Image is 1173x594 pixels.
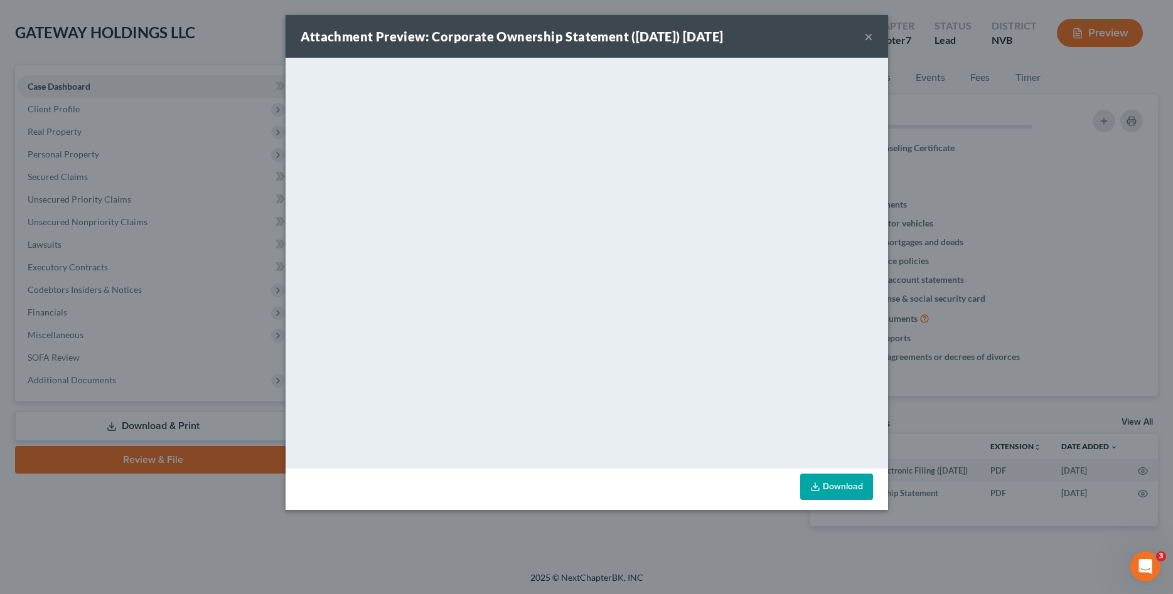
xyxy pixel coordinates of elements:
iframe: Intercom live chat [1130,551,1160,581]
button: × [864,29,873,44]
a: Download [800,474,873,500]
iframe: <object ng-attr-data='[URL][DOMAIN_NAME]' type='application/pdf' width='100%' height='650px'></ob... [286,58,888,465]
span: 3 [1156,551,1166,561]
strong: Attachment Preview: Corporate Ownership Statement ([DATE]) [DATE] [301,29,724,44]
